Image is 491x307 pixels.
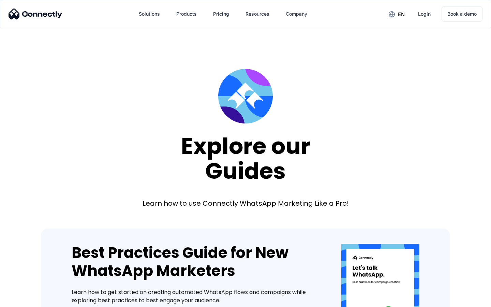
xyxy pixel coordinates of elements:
[72,244,321,280] div: Best Practices Guide for New WhatsApp Marketers
[143,199,349,208] div: Learn how to use Connectly WhatsApp Marketing Like a Pro!
[72,288,321,305] div: Learn how to get started on creating automated WhatsApp flows and campaigns while exploring best ...
[398,10,405,19] div: en
[442,6,482,22] a: Book a demo
[213,9,229,19] div: Pricing
[176,9,197,19] div: Products
[208,6,235,22] a: Pricing
[9,9,62,19] img: Connectly Logo
[181,134,310,183] div: Explore our Guides
[418,9,431,19] div: Login
[139,9,160,19] div: Solutions
[7,295,41,305] aside: Language selected: English
[286,9,307,19] div: Company
[245,9,269,19] div: Resources
[413,6,436,22] a: Login
[14,295,41,305] ul: Language list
